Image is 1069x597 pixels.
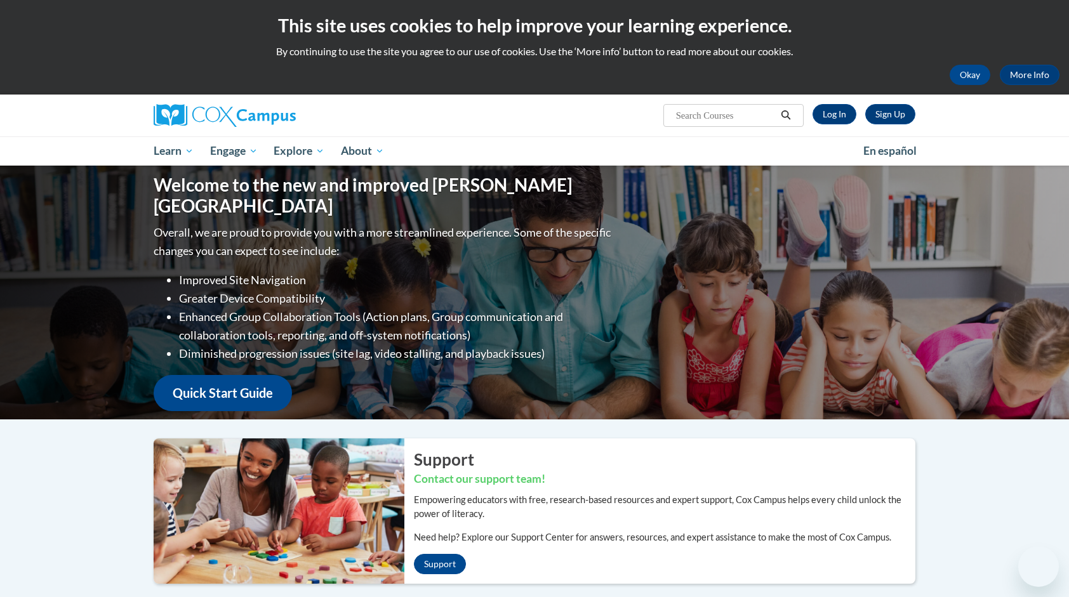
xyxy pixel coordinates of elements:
[333,136,392,166] a: About
[154,375,292,411] a: Quick Start Guide
[154,104,296,127] img: Cox Campus
[414,448,915,471] h2: Support
[179,289,614,308] li: Greater Device Compatibility
[10,44,1059,58] p: By continuing to use the site you agree to our use of cookies. Use the ‘More info’ button to read...
[414,471,915,487] h3: Contact our support team!
[154,143,194,159] span: Learn
[179,271,614,289] li: Improved Site Navigation
[179,308,614,344] li: Enhanced Group Collaboration Tools (Action plans, Group communication and collaboration tools, re...
[274,143,324,159] span: Explore
[414,493,915,521] p: Empowering educators with free, research-based resources and expert support, Cox Campus helps eve...
[863,144,917,157] span: En español
[144,438,404,583] img: ...
[154,223,614,260] p: Overall, we are proud to provide you with a more streamlined experience. Some of the specific cha...
[950,65,990,85] button: Okay
[145,136,202,166] a: Learn
[675,108,776,123] input: Search Courses
[10,13,1059,38] h2: This site uses cookies to help improve your learning experience.
[855,138,925,164] a: En español
[1000,65,1059,85] a: More Info
[414,554,466,574] a: Support
[210,143,258,159] span: Engage
[1018,546,1059,587] iframe: Button to launch messaging window
[265,136,333,166] a: Explore
[813,104,856,124] a: Log In
[865,104,915,124] a: Register
[776,108,795,123] button: Search
[414,530,915,544] p: Need help? Explore our Support Center for answers, resources, and expert assistance to make the m...
[341,143,384,159] span: About
[135,136,934,166] div: Main menu
[154,174,614,217] h1: Welcome to the new and improved [PERSON_NAME][GEOGRAPHIC_DATA]
[154,104,395,127] a: Cox Campus
[202,136,266,166] a: Engage
[179,344,614,363] li: Diminished progression issues (site lag, video stalling, and playback issues)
